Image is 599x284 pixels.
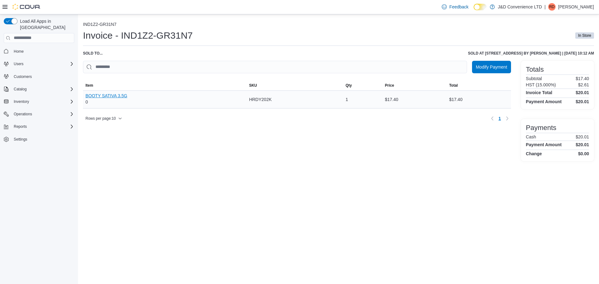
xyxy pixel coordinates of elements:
[474,4,487,10] input: Dark Mode
[11,110,35,118] button: Operations
[526,151,542,156] h4: Change
[449,4,468,10] span: Feedback
[14,87,27,92] span: Catalog
[1,85,77,94] button: Catalog
[576,142,589,147] h4: $20.01
[83,80,246,90] button: Item
[1,60,77,68] button: Users
[346,83,352,88] span: Qty
[11,98,32,105] button: Inventory
[11,48,26,55] a: Home
[249,96,271,103] span: HRDY202K
[85,93,127,98] button: BOOTY SATIVA 3.5G
[578,82,589,87] p: $2.61
[1,97,77,106] button: Inventory
[83,29,193,42] h1: Invoice - IND1Z2-GR31N7
[472,61,511,73] button: Modify Payment
[14,74,32,79] span: Customers
[558,3,594,11] p: [PERSON_NAME]
[246,80,343,90] button: SKU
[575,32,594,39] span: In Store
[526,124,557,132] h3: Payments
[1,110,77,118] button: Operations
[1,72,77,81] button: Customers
[526,66,544,73] h3: Totals
[576,76,589,81] p: $17.40
[499,115,501,122] span: 1
[526,90,553,95] h4: Invoice Total
[576,99,589,104] h4: $20.01
[83,22,594,28] nav: An example of EuiBreadcrumbs
[11,123,29,130] button: Reports
[11,85,29,93] button: Catalog
[576,134,589,139] p: $20.01
[4,44,74,160] nav: Complex example
[526,82,556,87] h6: HST (15.000%)
[11,136,30,143] a: Settings
[85,93,127,106] div: 0
[449,83,458,88] span: Total
[83,115,124,122] button: Rows per page:10
[439,1,471,13] a: Feedback
[11,135,74,143] span: Settings
[578,151,589,156] h4: $0.00
[11,60,74,68] span: Users
[83,61,467,73] input: This is a search bar. As you type, the results lower in the page will automatically filter.
[489,113,511,123] nav: Pagination for table: MemoryTable from EuiInMemoryTable
[1,122,77,131] button: Reports
[11,123,74,130] span: Reports
[11,85,74,93] span: Catalog
[382,93,447,106] div: $17.40
[14,124,27,129] span: Reports
[544,3,546,11] p: |
[83,51,103,56] div: Sold to ...
[447,80,511,90] button: Total
[504,115,511,122] button: Next page
[576,90,589,95] h4: $20.01
[343,80,382,90] button: Qty
[11,110,74,118] span: Operations
[11,73,34,80] a: Customers
[468,51,594,56] h6: Sold at [STREET_ADDRESS] by [PERSON_NAME] | [DATE] 10:12 AM
[85,116,116,121] span: Rows per page : 10
[14,137,27,142] span: Settings
[11,73,74,80] span: Customers
[496,113,504,123] button: Page 1 of 1
[447,93,511,106] div: $17.40
[385,83,394,88] span: Price
[1,135,77,144] button: Settings
[549,3,554,11] span: RD
[11,47,74,55] span: Home
[489,115,496,122] button: Previous page
[526,134,536,139] h6: Cash
[343,93,382,106] div: 1
[14,49,24,54] span: Home
[14,61,23,66] span: Users
[1,47,77,56] button: Home
[11,60,26,68] button: Users
[526,99,562,104] h4: Payment Amount
[14,99,29,104] span: Inventory
[83,22,116,27] button: IND1Z2-GR31N7
[14,112,32,117] span: Operations
[476,64,507,70] span: Modify Payment
[578,33,591,38] span: In Store
[496,113,504,123] ul: Pagination for table: MemoryTable from EuiInMemoryTable
[382,80,447,90] button: Price
[526,76,542,81] h6: Subtotal
[12,4,41,10] img: Cova
[548,3,556,11] div: Roy Drake
[249,83,257,88] span: SKU
[85,83,93,88] span: Item
[498,3,542,11] p: J&D Convenience LTD
[11,98,74,105] span: Inventory
[17,18,74,31] span: Load All Apps in [GEOGRAPHIC_DATA]
[526,142,562,147] h4: Payment Amount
